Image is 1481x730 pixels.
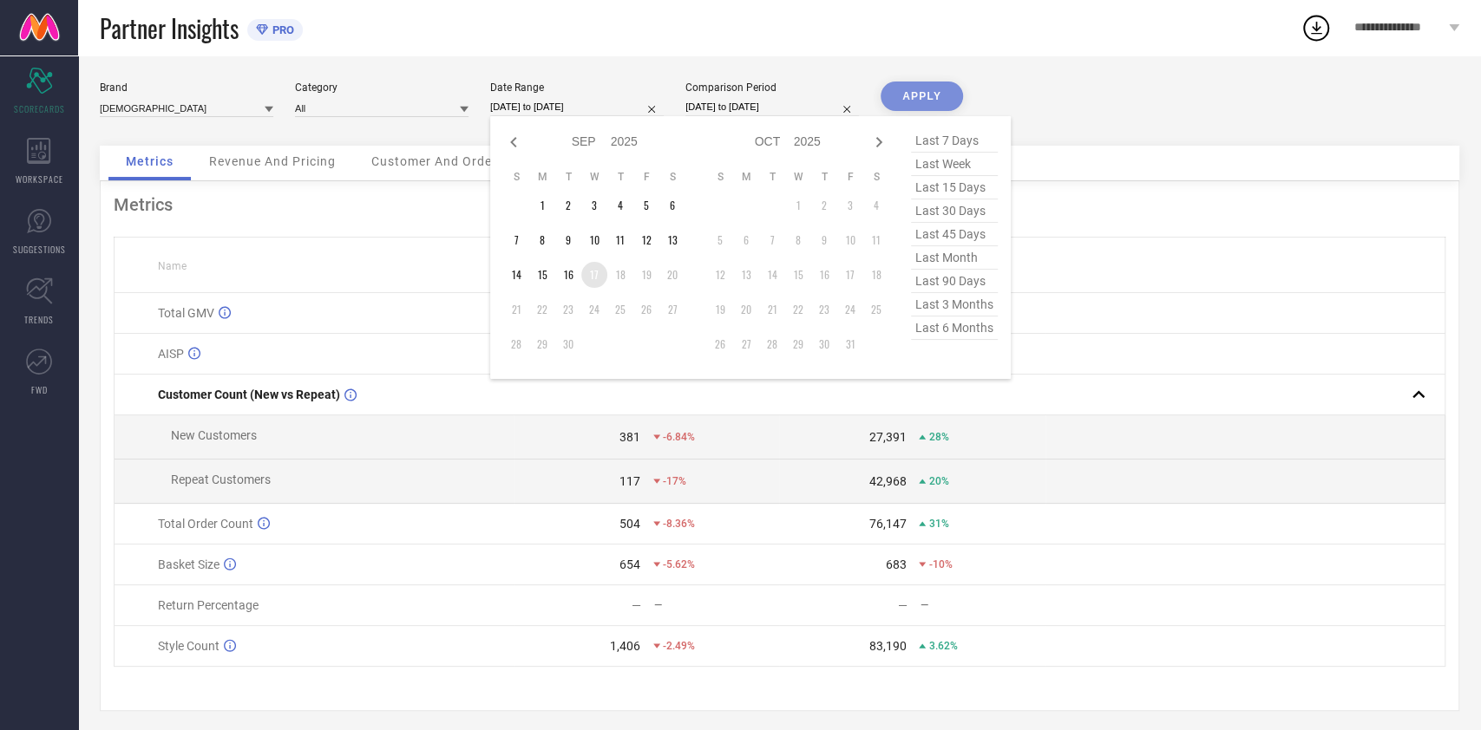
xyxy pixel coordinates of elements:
div: — [632,598,641,612]
td: Mon Oct 13 2025 [733,262,759,288]
td: Wed Oct 15 2025 [785,262,811,288]
td: Mon Sep 01 2025 [529,192,555,218]
td: Sat Sep 06 2025 [659,192,685,218]
div: Brand [100,81,273,94]
div: 27,391 [868,430,906,444]
td: Tue Oct 14 2025 [759,262,785,288]
td: Mon Oct 20 2025 [733,297,759,323]
td: Sun Oct 26 2025 [707,331,733,357]
input: Select comparison period [685,98,859,116]
span: last 6 months [911,316,998,340]
td: Thu Oct 23 2025 [811,297,837,323]
td: Sat Oct 11 2025 [863,227,889,253]
span: Basket Size [158,557,220,571]
td: Sat Sep 27 2025 [659,297,685,323]
td: Fri Oct 31 2025 [837,331,863,357]
td: Wed Oct 01 2025 [785,192,811,218]
td: Mon Sep 08 2025 [529,227,555,253]
th: Friday [837,170,863,184]
td: Sun Oct 12 2025 [707,262,733,288]
td: Wed Oct 22 2025 [785,297,811,323]
span: Name [158,260,187,272]
td: Wed Sep 10 2025 [581,227,607,253]
span: Customer And Orders [371,154,504,168]
td: Thu Sep 18 2025 [607,262,633,288]
span: last 30 days [911,199,998,223]
td: Mon Sep 29 2025 [529,331,555,357]
div: Next month [868,132,889,153]
span: Partner Insights [100,10,239,46]
span: -6.84% [663,431,695,443]
th: Thursday [607,170,633,184]
th: Friday [633,170,659,184]
span: WORKSPACE [16,173,63,186]
span: -2.49% [663,640,695,652]
th: Tuesday [555,170,581,184]
span: Total GMV [158,306,214,320]
td: Tue Sep 30 2025 [555,331,581,357]
td: Sun Sep 07 2025 [503,227,529,253]
td: Fri Oct 24 2025 [837,297,863,323]
td: Sat Oct 18 2025 [863,262,889,288]
div: Metrics [114,194,1445,215]
div: 381 [619,430,640,444]
td: Thu Oct 09 2025 [811,227,837,253]
td: Fri Oct 10 2025 [837,227,863,253]
span: last week [911,153,998,176]
td: Wed Oct 29 2025 [785,331,811,357]
div: — [654,599,779,611]
td: Fri Sep 19 2025 [633,262,659,288]
div: Date Range [490,81,664,94]
span: Metrics [126,154,174,168]
td: Tue Sep 23 2025 [555,297,581,323]
span: -5.62% [663,558,695,570]
span: last 15 days [911,176,998,199]
span: FWD [31,383,48,396]
span: last 3 months [911,293,998,316]
div: 76,147 [868,517,906,531]
td: Tue Sep 16 2025 [555,262,581,288]
th: Sunday [707,170,733,184]
td: Fri Sep 12 2025 [633,227,659,253]
div: 42,968 [868,474,906,488]
td: Thu Oct 30 2025 [811,331,837,357]
td: Thu Sep 25 2025 [607,297,633,323]
td: Tue Oct 21 2025 [759,297,785,323]
span: 28% [928,431,948,443]
div: Comparison Period [685,81,859,94]
span: SUGGESTIONS [13,243,66,256]
td: Fri Oct 03 2025 [837,192,863,218]
td: Tue Oct 28 2025 [759,331,785,357]
td: Wed Oct 08 2025 [785,227,811,253]
span: Return Percentage [158,598,259,612]
span: TRENDS [24,313,54,326]
input: Select date range [490,98,664,116]
th: Saturday [863,170,889,184]
span: last month [911,246,998,270]
td: Sat Oct 04 2025 [863,192,889,218]
td: Mon Sep 15 2025 [529,262,555,288]
td: Thu Sep 04 2025 [607,192,633,218]
td: Tue Sep 02 2025 [555,192,581,218]
td: Fri Oct 17 2025 [837,262,863,288]
div: — [897,598,907,612]
td: Sat Sep 20 2025 [659,262,685,288]
td: Sat Sep 13 2025 [659,227,685,253]
td: Sat Oct 25 2025 [863,297,889,323]
th: Monday [733,170,759,184]
td: Sun Sep 21 2025 [503,297,529,323]
td: Mon Oct 06 2025 [733,227,759,253]
td: Mon Oct 27 2025 [733,331,759,357]
span: Customer Count (New vs Repeat) [158,388,340,401]
div: 117 [619,474,640,488]
td: Thu Sep 11 2025 [607,227,633,253]
td: Wed Sep 03 2025 [581,192,607,218]
th: Wednesday [785,170,811,184]
td: Sun Sep 14 2025 [503,262,529,288]
span: last 7 days [911,129,998,153]
span: -8.36% [663,518,695,530]
td: Mon Sep 22 2025 [529,297,555,323]
td: Thu Oct 16 2025 [811,262,837,288]
span: last 90 days [911,270,998,293]
div: Category [295,81,469,94]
